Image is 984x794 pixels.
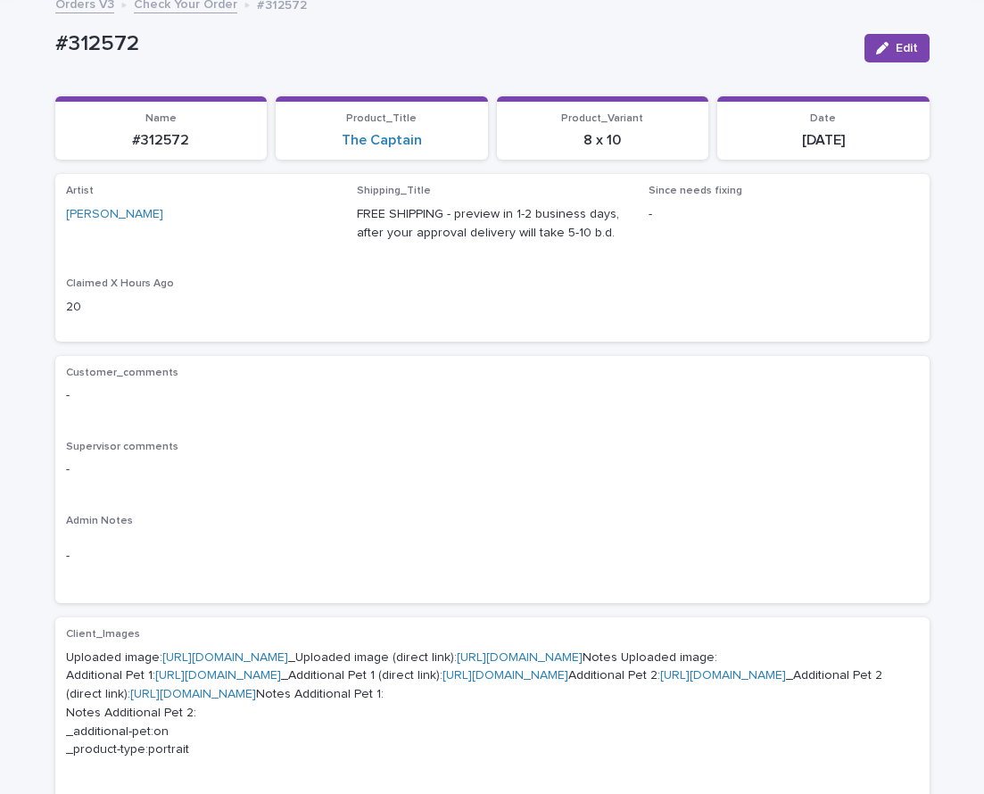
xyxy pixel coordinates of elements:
span: Client_Images [66,629,140,640]
span: Customer_comments [66,368,178,378]
span: Claimed X Hours Ago [66,278,174,289]
p: - [649,205,919,224]
p: #312572 [55,31,850,57]
p: - [66,460,919,479]
a: [PERSON_NAME] [66,205,163,224]
a: [URL][DOMAIN_NAME] [162,651,288,664]
span: Since needs fixing [649,186,742,196]
span: Name [145,113,177,124]
p: FREE SHIPPING - preview in 1-2 business days, after your approval delivery will take 5-10 b.d. [357,205,627,243]
span: Date [810,113,836,124]
span: Artist [66,186,94,196]
a: The Captain [342,132,422,149]
p: 8 x 10 [508,132,699,149]
p: Uploaded image: _Uploaded image (direct link): Notes Uploaded image: Additional Pet 1: _Additiona... [66,649,919,760]
span: Product_Title [346,113,417,124]
a: [URL][DOMAIN_NAME] [155,669,281,682]
a: [URL][DOMAIN_NAME] [442,669,568,682]
p: [DATE] [728,132,919,149]
button: Edit [864,34,930,62]
a: [URL][DOMAIN_NAME] [457,651,583,664]
p: - [66,386,919,405]
p: 20 [66,298,336,317]
p: - [66,547,919,566]
p: #312572 [66,132,257,149]
span: Shipping_Title [357,186,431,196]
a: [URL][DOMAIN_NAME] [660,669,786,682]
span: Edit [896,42,918,54]
span: Product_Variant [561,113,643,124]
span: Admin Notes [66,516,133,526]
a: [URL][DOMAIN_NAME] [130,688,256,700]
span: Supervisor comments [66,442,178,452]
